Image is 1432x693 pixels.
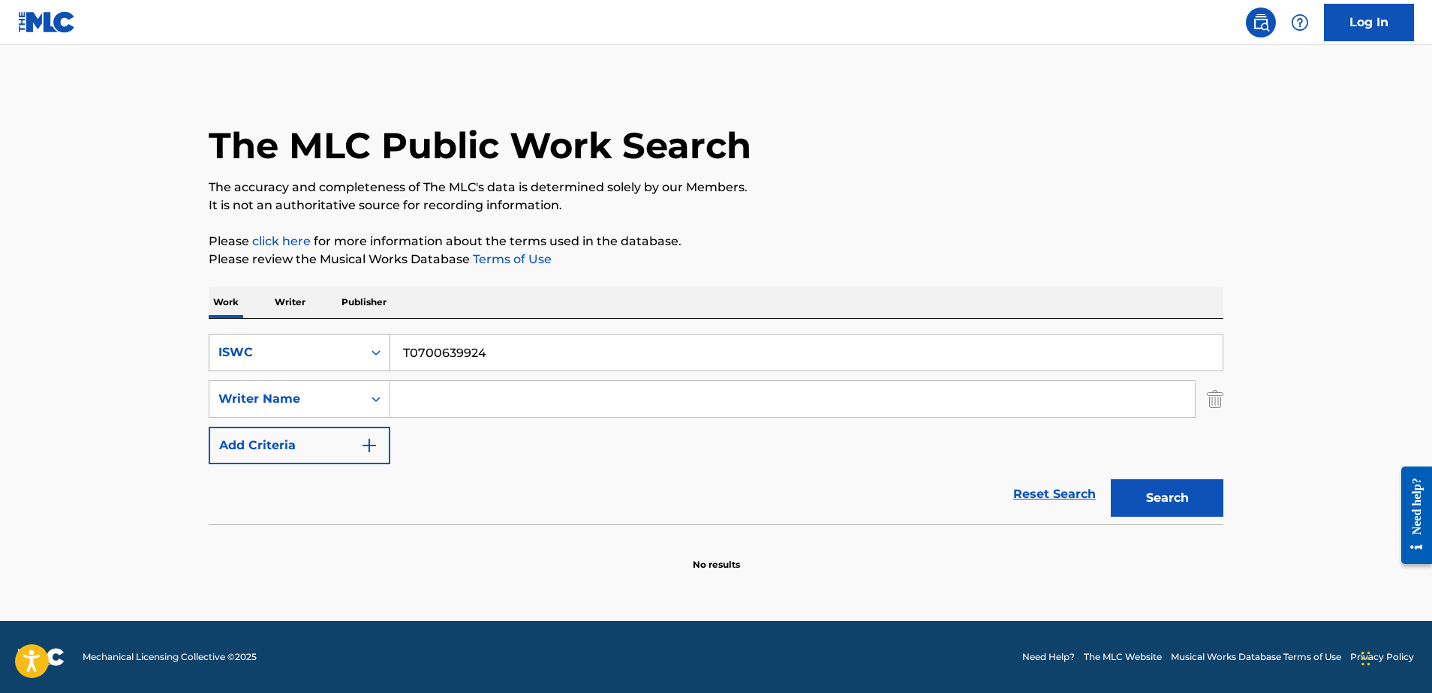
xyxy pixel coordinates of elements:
button: Add Criteria [209,427,390,464]
span: Mechanical Licensing Collective © 2025 [83,650,257,664]
img: 9d2ae6d4665cec9f34b9.svg [360,436,378,454]
img: help [1291,13,1309,31]
iframe: Resource Center [1390,451,1432,580]
div: Drag [1361,636,1370,681]
img: MLC Logo [18,11,76,33]
img: Delete Criterion [1207,380,1223,418]
a: click here [252,234,311,248]
div: Writer Name [218,390,353,408]
img: search [1252,13,1270,31]
a: Reset Search [1006,478,1103,511]
form: Search Form [209,334,1223,524]
iframe: Chat Widget [1357,621,1432,693]
a: Need Help? [1022,650,1075,664]
p: Writer [270,286,310,318]
a: Terms of Use [470,252,552,266]
div: ISWC [218,343,353,361]
a: Log In [1324,4,1414,41]
p: The accuracy and completeness of The MLC's data is determined solely by our Members. [209,178,1223,196]
p: No results [693,540,740,571]
p: Work [209,286,243,318]
button: Search [1111,479,1223,517]
a: Public Search [1246,7,1276,37]
img: logo [18,648,65,666]
div: Help [1285,7,1315,37]
p: Please for more information about the terms used in the database. [209,232,1223,250]
a: Musical Works Database Terms of Use [1171,650,1341,664]
a: The MLC Website [1084,650,1162,664]
p: It is not an authoritative source for recording information. [209,196,1223,214]
p: Publisher [337,286,391,318]
p: Please review the Musical Works Database [209,250,1223,268]
a: Privacy Policy [1350,650,1414,664]
h1: The MLC Public Work Search [209,123,751,168]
